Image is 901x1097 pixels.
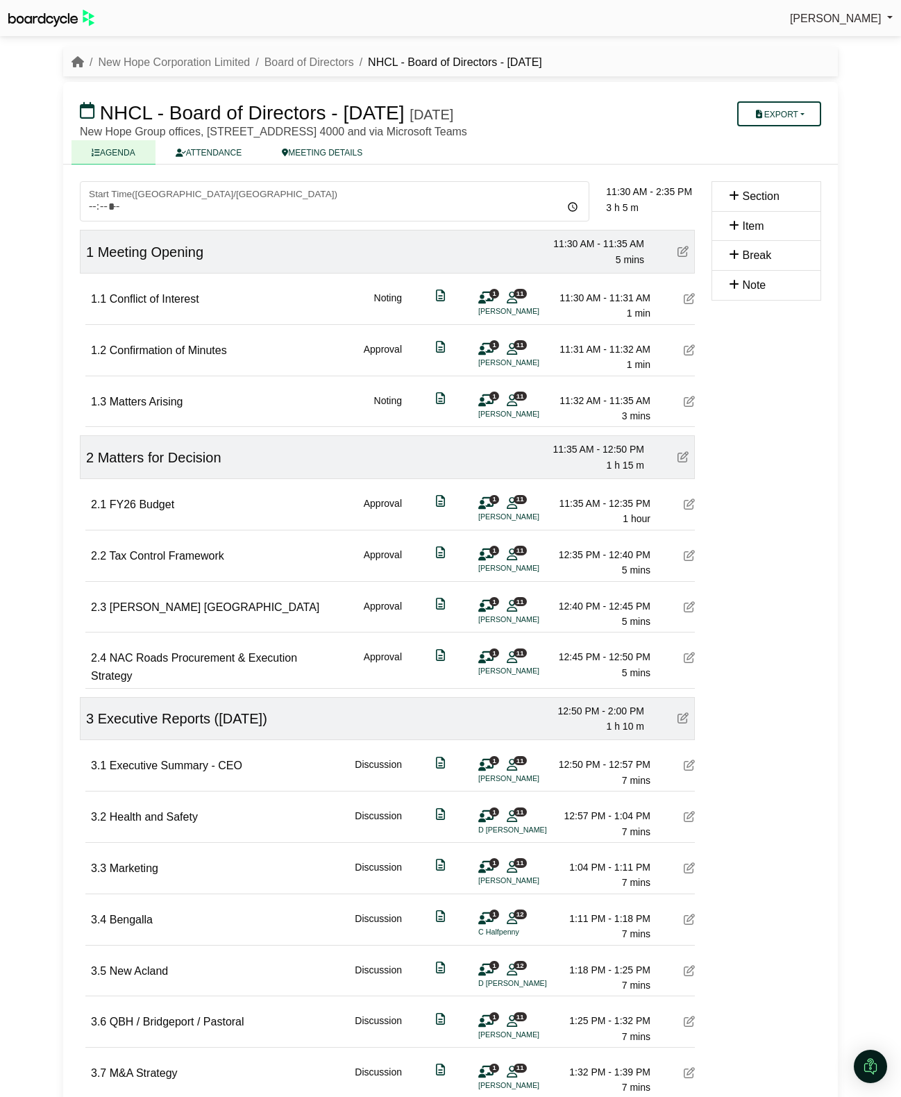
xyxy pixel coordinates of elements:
span: 1 [489,597,499,606]
a: New Hope Corporation Limited [98,56,250,68]
span: 1.3 [91,396,106,408]
li: NHCL - Board of Directors - [DATE] [354,53,542,72]
span: 1 [489,546,499,555]
span: Meeting Opening [98,244,203,260]
div: 11:30 AM - 2:35 PM [606,184,703,199]
span: 3.4 [91,914,106,926]
span: 7 mins [622,1031,650,1042]
span: 11 [514,546,527,555]
span: 1 [489,1012,499,1021]
li: [PERSON_NAME] [478,357,582,369]
div: 11:32 AM - 11:35 AM [553,393,650,408]
span: 3.1 [91,760,106,771]
div: 12:57 PM - 1:04 PM [553,808,650,823]
span: Matters for Decision [98,450,221,465]
span: 11 [514,858,527,867]
a: AGENDA [71,140,155,165]
span: 5 mins [616,254,644,265]
span: 12 [514,910,527,919]
div: 12:35 PM - 12:40 PM [553,547,650,562]
div: Open Intercom Messenger [854,1050,887,1083]
a: MEETING DETAILS [262,140,382,165]
li: [PERSON_NAME] [478,614,582,626]
span: 7 mins [622,1082,650,1093]
span: 1 [489,1064,499,1073]
span: 2.4 [91,652,106,664]
span: 1 [489,495,499,504]
span: 11 [514,648,527,658]
span: 1 hour [623,513,650,524]
div: Approval [364,649,402,685]
li: [PERSON_NAME] [478,305,582,317]
span: 2.1 [91,499,106,510]
a: Board of Directors [264,56,354,68]
span: 12 [514,961,527,970]
span: 7 mins [622,826,650,837]
span: 11 [514,1012,527,1021]
span: FY26 Budget [110,499,174,510]
li: [PERSON_NAME] [478,1029,582,1041]
span: New Hope Group offices, [STREET_ADDRESS] 4000 and via Microsoft Teams [80,126,467,137]
span: 11 [514,495,527,504]
div: Discussion [355,757,402,788]
span: Tax Control Framework [109,550,224,562]
span: NAC Roads Procurement & Execution Strategy [91,652,297,682]
span: 3.2 [91,811,106,823]
span: 7 mins [622,928,650,939]
div: Approval [364,342,402,373]
span: Confirmation of Minutes [110,344,227,356]
span: 11 [514,289,527,298]
img: BoardcycleBlackGreen-aaafeed430059cb809a45853b8cf6d952af9d84e6e89e1f1685b34bfd5cb7d64.svg [8,10,94,27]
span: 7 mins [622,877,650,888]
span: 11 [514,340,527,349]
a: ATTENDANCE [155,140,262,165]
span: 11 [514,756,527,765]
span: 1 [489,392,499,401]
span: 1 min [627,308,650,319]
li: [PERSON_NAME] [478,408,582,420]
div: Approval [364,598,402,630]
span: 1 [489,807,499,817]
span: Marketing [110,862,158,874]
div: 12:50 PM - 12:57 PM [553,757,650,772]
span: [PERSON_NAME] [GEOGRAPHIC_DATA] [110,601,320,613]
span: 2.3 [91,601,106,613]
span: Matters Arising [110,396,183,408]
span: 1 min [627,359,650,370]
span: 3.6 [91,1016,106,1028]
span: 7 mins [622,775,650,786]
li: [PERSON_NAME] [478,562,582,574]
span: 2.2 [91,550,106,562]
span: Note [742,279,766,291]
span: 1 [489,910,499,919]
span: Conflict of Interest [110,293,199,305]
span: Executive Summary - CEO [110,760,242,771]
span: Executive Reports ([DATE]) [98,711,267,726]
span: 7 mins [622,980,650,991]
div: 1:04 PM - 1:11 PM [553,860,650,875]
span: 11 [514,1064,527,1073]
span: 1 [489,340,499,349]
li: D [PERSON_NAME] [478,824,582,836]
div: Discussion [355,1013,402,1044]
div: 11:35 AM - 12:50 PM [547,442,644,457]
nav: breadcrumb [71,53,542,72]
div: 12:45 PM - 12:50 PM [553,649,650,664]
span: 3.7 [91,1067,106,1079]
span: 1 h 10 m [607,721,644,732]
span: 1.1 [91,293,106,305]
span: 1 [489,648,499,658]
div: 11:31 AM - 11:32 AM [553,342,650,357]
div: 11:30 AM - 11:31 AM [553,290,650,305]
span: QBH / Bridgeport / Pastoral [110,1016,244,1028]
div: Approval [364,496,402,527]
span: 2 [86,450,94,465]
span: 5 mins [622,667,650,678]
li: [PERSON_NAME] [478,773,582,785]
div: 1:25 PM - 1:32 PM [553,1013,650,1028]
button: Export [737,101,821,126]
span: Item [742,220,764,232]
span: Break [742,249,771,261]
div: 1:32 PM - 1:39 PM [553,1064,650,1080]
span: [PERSON_NAME] [790,12,882,24]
